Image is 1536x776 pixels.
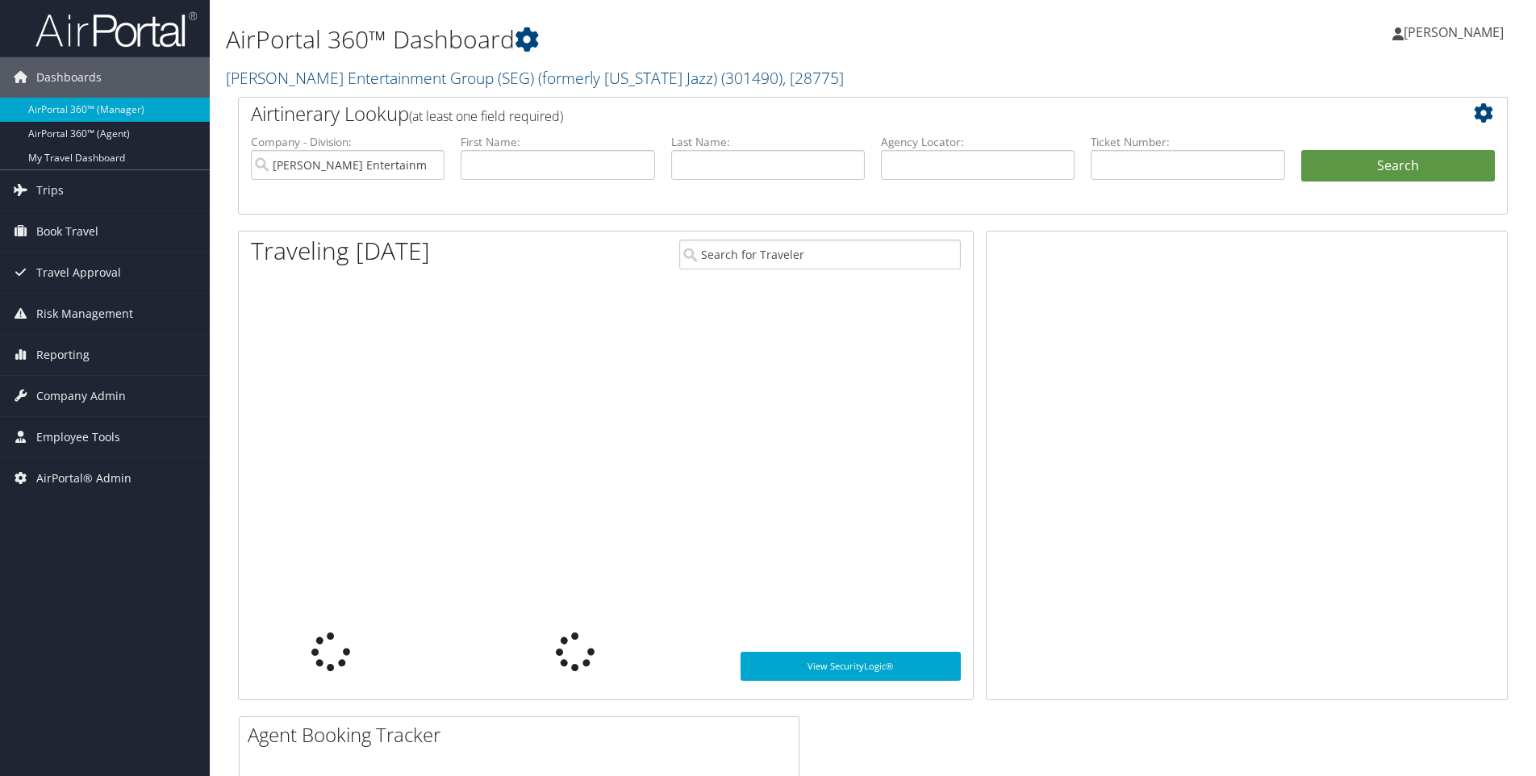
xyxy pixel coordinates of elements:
[251,234,430,268] h1: Traveling [DATE]
[1091,134,1284,150] label: Ticket Number:
[36,57,102,98] span: Dashboards
[248,721,799,749] h2: Agent Booking Tracker
[679,240,961,269] input: Search for Traveler
[36,335,90,375] span: Reporting
[251,134,445,150] label: Company - Division:
[721,67,783,89] span: ( 301490 )
[36,252,121,293] span: Travel Approval
[671,134,865,150] label: Last Name:
[36,458,131,499] span: AirPortal® Admin
[783,67,844,89] span: , [ 28775 ]
[226,67,844,89] a: [PERSON_NAME] Entertainment Group (SEG) (formerly [US_STATE] Jazz)
[35,10,197,48] img: airportal-logo.png
[409,107,563,125] span: (at least one field required)
[1404,23,1504,41] span: [PERSON_NAME]
[36,211,98,252] span: Book Travel
[1392,8,1520,56] a: [PERSON_NAME]
[36,294,133,334] span: Risk Management
[36,376,126,416] span: Company Admin
[741,652,961,681] a: View SecurityLogic®
[1301,150,1495,182] button: Search
[461,134,654,150] label: First Name:
[881,134,1075,150] label: Agency Locator:
[226,23,1088,56] h1: AirPortal 360™ Dashboard
[36,417,120,457] span: Employee Tools
[36,170,64,211] span: Trips
[251,100,1389,127] h2: Airtinerary Lookup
